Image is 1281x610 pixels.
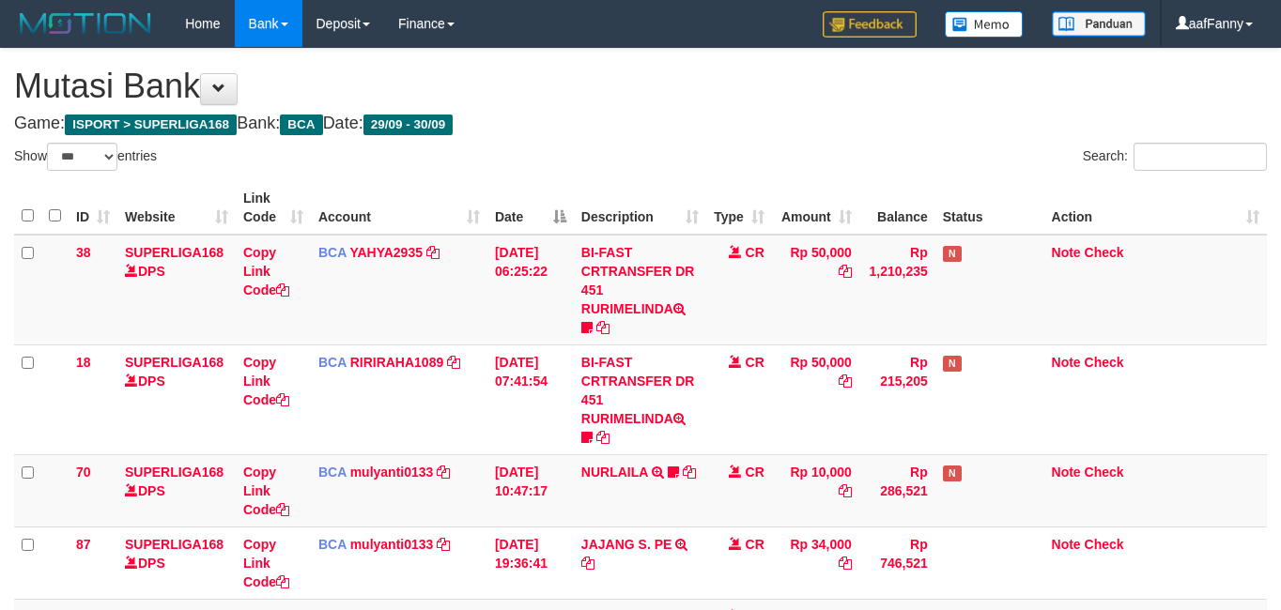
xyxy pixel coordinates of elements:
[1052,465,1081,480] a: Note
[14,114,1267,133] h4: Game: Bank: Date:
[943,246,962,262] span: Has Note
[1052,537,1081,552] a: Note
[76,355,91,370] span: 18
[581,465,648,480] a: NURLAILA
[859,235,935,345] td: Rp 1,210,235
[859,526,935,599] td: Rp 746,521
[772,454,859,526] td: Rp 10,000
[823,11,917,38] img: Feedback.jpg
[487,344,574,454] td: [DATE] 07:41:54
[487,454,574,526] td: [DATE] 10:47:17
[318,537,347,552] span: BCA
[574,235,706,345] td: BI-FAST CRTRANSFER DR 451 RURIMELINDA
[363,114,454,135] span: 29/09 - 30/09
[14,68,1267,105] h1: Mutasi Bank
[426,245,440,260] a: Copy YAHYA2935 to clipboard
[349,245,423,260] a: YAHYA2935
[236,181,311,235] th: Link Code: activate to sort column ascending
[596,320,610,335] a: Copy BI-FAST CRTRANSFER DR 451 RURIMELINDA to clipboard
[65,114,237,135] span: ISPORT > SUPERLIGA168
[943,465,962,481] span: Has Note
[706,181,772,235] th: Type: activate to sort column ascending
[574,344,706,454] td: BI-FAST CRTRANSFER DR 451 RURIMELINDA
[1085,245,1124,260] a: Check
[772,526,859,599] td: Rp 34,000
[839,483,852,498] a: Copy Rp 10,000 to clipboard
[581,556,594,571] a: Copy JAJANG S. PE to clipboard
[76,465,91,480] span: 70
[350,465,434,480] a: mulyanti0133
[69,181,117,235] th: ID: activate to sort column ascending
[1044,181,1267,235] th: Action: activate to sort column ascending
[487,235,574,345] td: [DATE] 06:25:22
[125,355,224,370] a: SUPERLIGA168
[943,356,962,372] span: Has Note
[14,9,157,38] img: MOTION_logo.png
[746,245,764,260] span: CR
[487,181,574,235] th: Date: activate to sort column descending
[859,454,935,526] td: Rp 286,521
[318,355,347,370] span: BCA
[14,143,157,171] label: Show entries
[859,181,935,235] th: Balance
[117,235,236,345] td: DPS
[1083,143,1267,171] label: Search:
[243,355,289,407] a: Copy Link Code
[447,355,460,370] a: Copy RIRIRAHA1089 to clipboard
[318,245,347,260] span: BCA
[1052,11,1146,37] img: panduan.png
[683,465,696,480] a: Copy NURLAILA to clipboard
[746,355,764,370] span: CR
[76,245,91,260] span: 38
[1052,355,1081,370] a: Note
[318,465,347,480] span: BCA
[350,355,444,370] a: RIRIRAHA1089
[1085,355,1124,370] a: Check
[117,454,236,526] td: DPS
[574,181,706,235] th: Description: activate to sort column ascending
[437,465,450,480] a: Copy mulyanti0133 to clipboard
[47,143,117,171] select: Showentries
[117,344,236,454] td: DPS
[76,537,91,552] span: 87
[945,11,1024,38] img: Button%20Memo.svg
[350,537,434,552] a: mulyanti0133
[117,526,236,599] td: DPS
[311,181,487,235] th: Account: activate to sort column ascending
[243,465,289,517] a: Copy Link Code
[772,181,859,235] th: Amount: activate to sort column ascending
[772,344,859,454] td: Rp 50,000
[746,465,764,480] span: CR
[772,235,859,345] td: Rp 50,000
[487,526,574,599] td: [DATE] 19:36:41
[935,181,1044,235] th: Status
[1085,537,1124,552] a: Check
[839,556,852,571] a: Copy Rp 34,000 to clipboard
[596,430,610,445] a: Copy BI-FAST CRTRANSFER DR 451 RURIMELINDA to clipboard
[1052,245,1081,260] a: Note
[859,344,935,454] td: Rp 215,205
[437,537,450,552] a: Copy mulyanti0133 to clipboard
[280,114,322,135] span: BCA
[839,374,852,389] a: Copy Rp 50,000 to clipboard
[1085,465,1124,480] a: Check
[746,537,764,552] span: CR
[243,537,289,589] a: Copy Link Code
[1134,143,1267,171] input: Search:
[581,537,671,552] a: JAJANG S. PE
[243,245,289,297] a: Copy Link Code
[125,245,224,260] a: SUPERLIGA168
[125,537,224,552] a: SUPERLIGA168
[125,465,224,480] a: SUPERLIGA168
[117,181,236,235] th: Website: activate to sort column ascending
[839,264,852,279] a: Copy Rp 50,000 to clipboard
